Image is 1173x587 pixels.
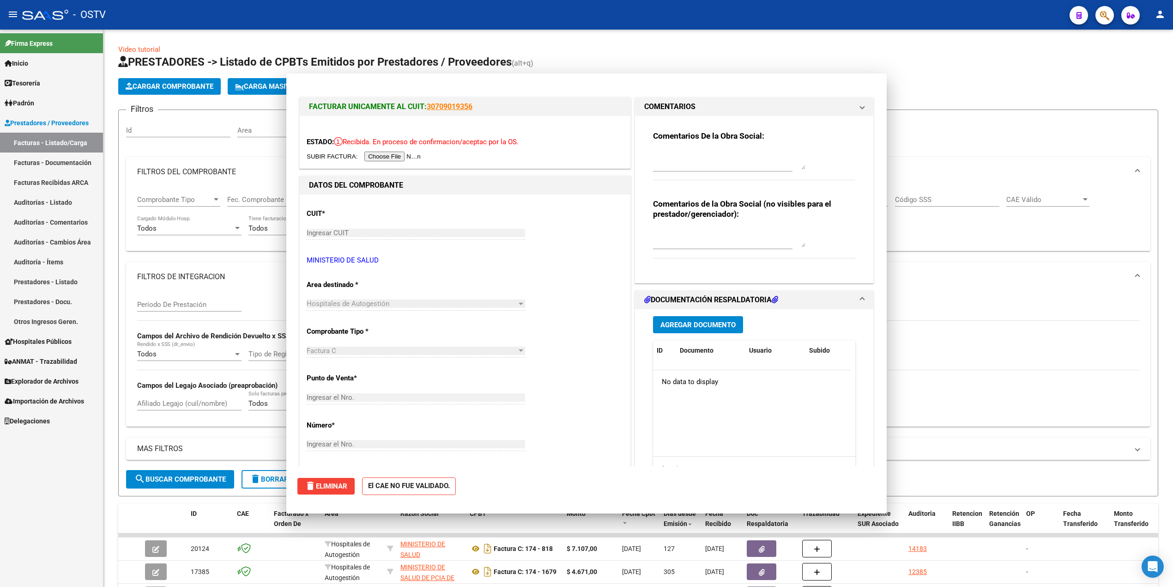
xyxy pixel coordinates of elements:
[653,199,831,219] strong: Comentarios de la Obra Social (no visibles para el prestador/gerenciador):
[5,58,28,68] span: Inicio
[137,350,157,358] span: Todos
[126,103,158,116] h3: Filtros
[7,9,18,20] mat-icon: menu
[664,545,675,552] span: 127
[805,341,852,361] datatable-header-cell: Subido
[187,504,233,544] datatable-header-cell: ID
[705,510,731,528] span: Fecha Recibido
[1022,504,1059,544] datatable-header-cell: OP
[5,376,79,386] span: Explorador de Archivos
[749,347,772,354] span: Usuario
[854,504,905,544] datatable-header-cell: Expediente SUR Asociado
[705,545,724,552] span: [DATE]
[653,131,764,141] strong: Comentarios De la Obra Social:
[494,545,553,552] strong: Factura C: 174 - 818
[297,478,355,495] button: Eliminar
[137,196,212,204] span: Comprobante Tipo
[191,545,209,552] span: 20124
[5,336,72,347] span: Hospitales Públicos
[644,101,695,112] h1: COMENTARIOS
[1063,510,1098,528] span: Fecha Transferido
[325,540,370,558] span: Hospitales de Autogestión
[908,567,927,577] div: 12385
[622,568,641,575] span: [DATE]
[307,255,623,266] p: MINISTERIO DE SALUD
[858,510,899,528] span: Expediente SUR Asociado
[126,82,213,91] span: Cargar Comprobante
[635,116,873,283] div: COMENTARIOS
[118,55,512,68] span: PRESTADORES -> Listado de CPBTs Emitidos por Prestadores / Proveedores
[273,196,318,204] input: Fecha fin
[397,504,466,544] datatable-header-cell: Razón Social
[653,457,855,480] div: 0 total
[482,541,494,556] i: Descargar documento
[653,341,676,361] datatable-header-cell: ID
[137,381,278,390] strong: Campos del Legajo Asociado (preaprobación)
[657,347,663,354] span: ID
[635,291,873,309] mat-expansion-panel-header: DOCUMENTACIÓN RESPALDATORIA
[618,504,660,544] datatable-header-cell: Fecha Cpbt
[664,568,675,575] span: 305
[1142,556,1164,578] div: Open Intercom Messenger
[949,504,986,544] datatable-header-cell: Retencion IIBB
[307,373,402,384] p: Punto de Venta
[307,326,402,337] p: Comprobante Tipo *
[307,420,402,431] p: Número
[5,78,40,88] span: Tesorería
[664,510,696,528] span: Días desde Emisión
[908,510,936,517] span: Auditoria
[307,208,402,219] p: CUIT
[248,399,268,408] span: Todos
[5,98,34,108] span: Padrón
[307,347,336,355] span: Factura C
[5,416,50,426] span: Delegaciones
[989,510,1021,528] span: Retención Ganancias
[274,510,308,528] span: Facturado x Orden De
[233,504,270,544] datatable-header-cell: CAE
[676,341,745,361] datatable-header-cell: Documento
[1026,545,1028,552] span: -
[660,504,701,544] datatable-header-cell: Días desde Emisión
[362,477,456,495] strong: El CAE NO FUE VALIDADO.
[137,224,157,232] span: Todos
[1026,510,1035,517] span: OP
[309,102,427,111] span: FACTURAR UNICAMENTE AL CUIT:
[5,118,89,128] span: Prestadores / Proveedores
[250,473,261,484] mat-icon: delete
[307,138,334,146] span: ESTADO:
[1114,510,1149,528] span: Monto Transferido
[660,321,736,329] span: Agregar Documento
[743,504,798,544] datatable-header-cell: Doc Respaldatoria
[482,564,494,579] i: Descargar documento
[798,504,854,544] datatable-header-cell: Trazabilidad
[321,504,383,544] datatable-header-cell: Area
[1110,504,1161,544] datatable-header-cell: Monto Transferido
[745,341,805,361] datatable-header-cell: Usuario
[400,540,445,558] span: MINISTERIO DE SALUD
[137,332,323,340] strong: Campos del Archivo de Rendición Devuelto x SSS (dr_envio)
[622,545,641,552] span: [DATE]
[635,98,873,116] mat-expansion-panel-header: COMENTARIOS
[1155,9,1166,20] mat-icon: person
[248,350,323,358] span: Tipo de Registro
[427,102,472,111] a: 30709019356
[705,568,724,575] span: [DATE]
[191,568,209,575] span: 17385
[305,480,316,491] mat-icon: delete
[5,396,84,406] span: Importación de Archivos
[307,300,389,308] span: Hospitales de Autogestión
[1059,504,1110,544] datatable-header-cell: Fecha Transferido
[986,504,1022,544] datatable-header-cell: Retención Ganancias
[466,504,563,544] datatable-header-cell: CPBT
[237,510,249,517] span: CAE
[635,309,873,501] div: DOCUMENTACIÓN RESPALDATORIA
[134,475,226,483] span: Buscar Comprobante
[325,563,370,581] span: Hospitales de Autogestión
[400,562,462,581] div: 30626983398
[73,5,106,25] span: - OSTV
[235,82,294,91] span: Carga Masiva
[191,510,197,517] span: ID
[5,356,77,367] span: ANMAT - Trazabilidad
[137,444,1128,454] mat-panel-title: MAS FILTROS
[134,473,145,484] mat-icon: search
